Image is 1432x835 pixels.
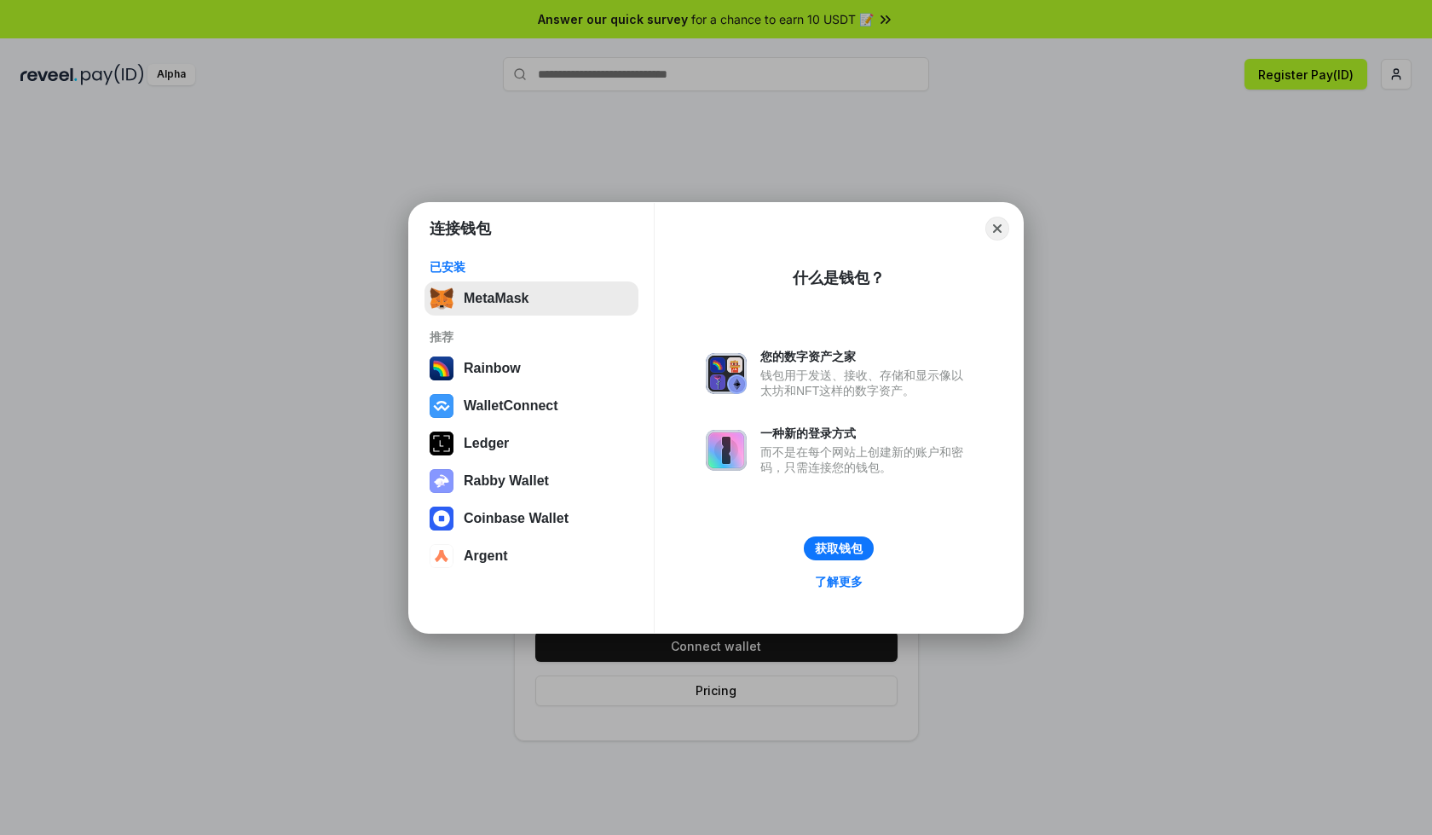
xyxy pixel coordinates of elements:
[430,329,633,345] div: 推荐
[430,469,453,493] img: svg+xml,%3Csvg%20xmlns%3D%22http%3A%2F%2Fwww.w3.org%2F2000%2Fsvg%22%20fill%3D%22none%22%20viewBox...
[793,268,885,288] div: 什么是钱包？
[706,353,747,394] img: svg+xml,%3Csvg%20xmlns%3D%22http%3A%2F%2Fwww.w3.org%2F2000%2Fsvg%22%20fill%3D%22none%22%20viewBox...
[430,287,453,310] img: svg+xml,%3Csvg%20fill%3D%22none%22%20height%3D%2233%22%20viewBox%3D%220%200%2035%2033%22%20width%...
[424,389,638,423] button: WalletConnect
[464,436,509,451] div: Ledger
[430,259,633,275] div: 已安装
[430,357,453,380] img: svg+xml,%3Csvg%20width%3D%22120%22%20height%3D%22120%22%20viewBox%3D%220%200%20120%20120%22%20fil...
[464,511,569,526] div: Coinbase Wallet
[985,217,1009,241] button: Close
[464,398,558,414] div: WalletConnect
[815,574,863,589] div: 了解更多
[760,368,972,398] div: 钱包用于发送、接收、存储和显示像以太坊和NFT这样的数字资产。
[805,571,873,593] a: 了解更多
[760,349,972,364] div: 您的数字资产之家
[424,281,638,316] button: MetaMask
[706,430,747,471] img: svg+xml,%3Csvg%20xmlns%3D%22http%3A%2F%2Fwww.w3.org%2F2000%2Fsvg%22%20fill%3D%22none%22%20viewBox...
[760,426,972,441] div: 一种新的登录方式
[464,548,508,564] div: Argent
[424,464,638,498] button: Rabby Wallet
[464,291,528,306] div: MetaMask
[430,544,453,568] img: svg+xml,%3Csvg%20width%3D%2228%22%20height%3D%2228%22%20viewBox%3D%220%200%2028%2028%22%20fill%3D...
[430,218,491,239] h1: 连接钱包
[464,361,521,376] div: Rainbow
[424,539,638,573] button: Argent
[760,444,972,475] div: 而不是在每个网站上创建新的账户和密码，只需连接您的钱包。
[815,541,863,556] div: 获取钱包
[464,473,549,489] div: Rabby Wallet
[424,351,638,386] button: Rainbow
[430,394,453,418] img: svg+xml,%3Csvg%20width%3D%2228%22%20height%3D%2228%22%20viewBox%3D%220%200%2028%2028%22%20fill%3D...
[804,536,874,560] button: 获取钱包
[430,507,453,531] img: svg+xml,%3Csvg%20width%3D%2228%22%20height%3D%2228%22%20viewBox%3D%220%200%2028%2028%22%20fill%3D...
[430,432,453,455] img: svg+xml,%3Csvg%20xmlns%3D%22http%3A%2F%2Fwww.w3.org%2F2000%2Fsvg%22%20width%3D%2228%22%20height%3...
[424,426,638,461] button: Ledger
[424,502,638,536] button: Coinbase Wallet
